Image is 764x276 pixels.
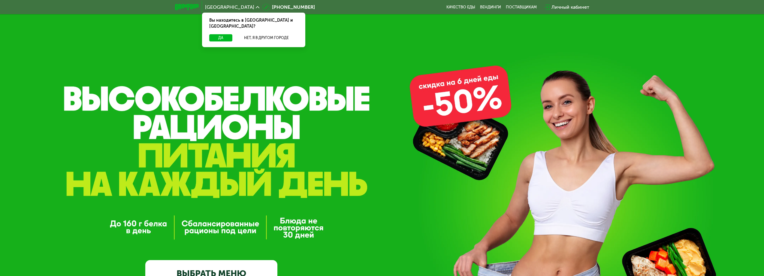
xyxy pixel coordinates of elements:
div: Личный кабинет [551,4,589,11]
button: Нет, я в другом городе [235,34,298,41]
button: Да [209,34,232,41]
div: Вы находитесь в [GEOGRAPHIC_DATA] и [GEOGRAPHIC_DATA]? [202,13,305,34]
a: [PHONE_NUMBER] [262,4,315,11]
a: Качество еды [446,5,475,10]
div: поставщикам [506,5,537,10]
span: [GEOGRAPHIC_DATA] [205,5,254,10]
a: Вендинги [480,5,501,10]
